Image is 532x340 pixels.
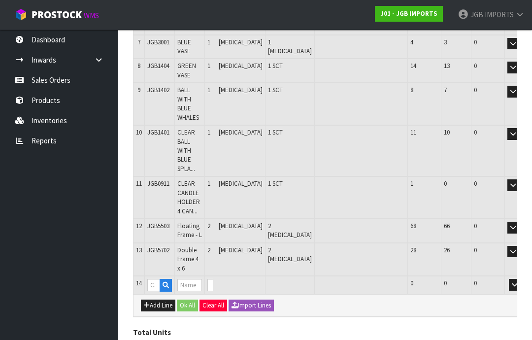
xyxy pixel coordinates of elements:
[268,86,283,94] span: 1 SCT
[177,128,195,173] span: CLEAR BALL WITH BLUE SPLA...
[219,86,263,94] span: [MEDICAL_DATA]
[207,128,210,136] span: 1
[219,246,263,254] span: [MEDICAL_DATA]
[410,222,416,230] span: 68
[137,38,140,46] span: 7
[485,10,514,19] span: IMPORTS
[444,222,450,230] span: 66
[444,246,450,254] span: 26
[444,38,447,46] span: 3
[207,62,210,70] span: 1
[136,128,142,136] span: 10
[207,86,210,94] span: 1
[207,179,210,188] span: 1
[219,38,263,46] span: [MEDICAL_DATA]
[177,279,202,291] input: Name
[15,8,27,21] img: cube-alt.png
[147,222,169,230] span: JGB5503
[474,86,477,94] span: 0
[136,246,142,254] span: 13
[474,279,477,287] span: 0
[141,300,175,311] button: Add Line
[474,128,477,136] span: 0
[410,86,413,94] span: 8
[410,279,413,287] span: 0
[410,38,413,46] span: 4
[207,279,213,291] input: Qty Ordered
[207,222,210,230] span: 2
[268,246,312,263] span: 2 [MEDICAL_DATA]
[474,246,477,254] span: 0
[474,179,477,188] span: 0
[177,86,199,121] span: BALL WITH BLUE WHALES
[177,38,191,55] span: BLUE VASE
[268,128,283,136] span: 1 SCT
[207,38,210,46] span: 1
[207,246,210,254] span: 2
[147,128,169,136] span: JGB1401
[177,246,199,272] span: Double Frame 4 x 6
[474,222,477,230] span: 0
[32,8,82,21] span: ProStock
[470,10,483,19] span: JGB
[444,128,450,136] span: 10
[177,179,200,215] span: CLEAR CANDLE HOLDER 4 CAN...
[177,222,202,239] span: Floating Frame - L
[410,179,413,188] span: 1
[219,128,263,136] span: [MEDICAL_DATA]
[219,62,263,70] span: [MEDICAL_DATA]
[147,279,160,291] input: Code
[219,222,263,230] span: [MEDICAL_DATA]
[229,300,274,311] button: Import Lines
[444,179,447,188] span: 0
[137,86,140,94] span: 9
[268,38,312,55] span: 1 [MEDICAL_DATA]
[147,179,169,188] span: JGB0911
[219,179,263,188] span: [MEDICAL_DATA]
[444,86,447,94] span: 7
[136,222,142,230] span: 12
[147,86,169,94] span: JGB1402
[136,279,142,287] span: 14
[177,300,198,311] button: Ok All
[410,62,416,70] span: 14
[444,62,450,70] span: 13
[474,38,477,46] span: 0
[268,62,283,70] span: 1 SCT
[444,279,447,287] span: 0
[199,300,227,311] button: Clear All
[474,62,477,70] span: 0
[137,62,140,70] span: 8
[410,128,416,136] span: 11
[268,179,283,188] span: 1 SCT
[380,9,437,18] strong: J01 - JGB IMPORTS
[147,62,169,70] span: JGB1404
[268,222,312,239] span: 2 [MEDICAL_DATA]
[84,11,99,20] small: WMS
[136,179,142,188] span: 11
[133,327,171,338] label: Total Units
[147,246,169,254] span: JGB5702
[177,62,196,79] span: GREEN VASE
[147,38,169,46] span: JGB3001
[410,246,416,254] span: 28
